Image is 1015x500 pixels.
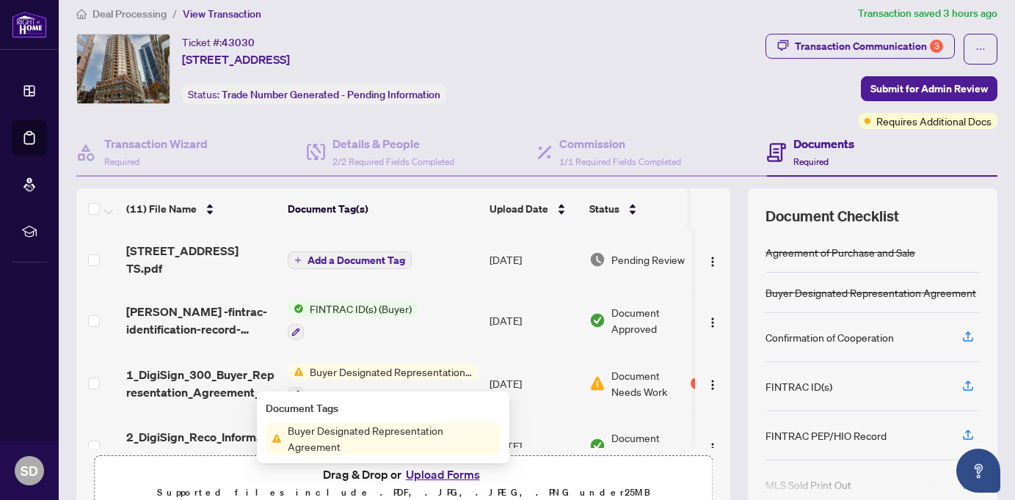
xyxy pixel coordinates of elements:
[484,289,583,352] td: [DATE]
[282,422,501,455] span: Buyer Designated Representation Agreement
[793,156,829,167] span: Required
[765,34,955,59] button: Transaction Communication3
[589,251,605,268] img: Document Status
[559,156,681,167] span: 1/1 Required Fields Completed
[765,206,899,227] span: Document Checklist
[332,156,454,167] span: 2/2 Required Fields Completed
[222,36,255,49] span: 43030
[92,7,167,21] span: Deal Processing
[930,40,943,53] div: 3
[707,379,718,391] img: Logo
[304,364,478,380] span: Buyer Designated Representation Agreement
[288,301,304,317] img: Status Icon
[182,51,290,68] span: [STREET_ADDRESS]
[126,303,276,338] span: [PERSON_NAME] -fintrac-identification-record-[PERSON_NAME]-20250728-082255.pdf
[861,76,997,101] button: Submit for Admin Review
[701,434,724,457] button: Logo
[294,257,302,264] span: plus
[222,88,440,101] span: Trade Number Generated - Pending Information
[795,34,943,58] div: Transaction Communication
[876,113,992,129] span: Requires Additional Docs
[172,5,177,22] li: /
[484,188,583,229] th: Upload Date
[288,364,478,403] button: Status IconBuyer Designated Representation Agreement
[701,309,724,332] button: Logo
[589,375,605,391] img: Document Status
[288,301,418,340] button: Status IconFINTRAC ID(s) (Buyer)
[332,135,454,152] h4: Details & People
[282,188,484,229] th: Document Tag(s)
[589,438,605,454] img: Document Status
[266,400,501,416] div: Document Tags
[126,428,276,463] span: 2_DigiSign_Reco_Information_Guide_-_RECO_Forms.pdf
[975,44,986,54] span: ellipsis
[21,460,38,481] span: SD
[559,135,681,152] h4: Commission
[870,77,988,100] span: Submit for Admin Review
[484,415,583,478] td: [DATE]
[304,301,418,317] span: FINTRAC ID(s) (Buyer)
[765,329,894,345] div: Confirmation of Cooperation
[611,304,702,337] span: Document Approved
[266,430,282,446] img: Status Icon
[701,248,724,271] button: Logo
[701,372,724,395] button: Logo
[288,364,304,380] img: Status Icon
[765,378,832,394] div: FINTRAC ID(s)
[611,367,688,400] span: Document Needs Work
[583,188,708,229] th: Status
[707,442,718,454] img: Logo
[611,251,685,268] span: Pending Review
[126,201,197,217] span: (11) File Name
[589,201,619,217] span: Status
[611,430,702,462] span: Document Approved
[120,188,282,229] th: (11) File Name
[490,201,548,217] span: Upload Date
[308,255,405,265] span: Add a Document Tag
[765,284,976,301] div: Buyer Designated Representation Agreement
[12,11,47,38] img: logo
[765,427,887,444] div: FINTRAC PEP/HIO Record
[182,34,255,51] div: Ticket #:
[104,156,139,167] span: Required
[793,135,854,152] h4: Documents
[589,312,605,328] img: Document Status
[323,465,484,484] span: Drag & Drop or
[765,477,851,493] div: MLS Sold Print Out
[956,449,1000,493] button: Open asap
[104,135,208,152] h4: Transaction Wizard
[707,317,718,328] img: Logo
[691,378,702,389] div: 1
[858,5,997,22] article: Transaction saved 3 hours ago
[183,7,261,21] span: View Transaction
[126,366,276,401] span: 1_DigiSign_300_Buyer_Representation_Agreement_-_Authority_for_Purchase_or_Lease_-_A_-_PropTx-[PER...
[182,84,446,104] div: Status:
[288,251,412,270] button: Add a Document Tag
[288,251,412,269] button: Add a Document Tag
[401,465,484,484] button: Upload Forms
[765,244,915,260] div: Agreement of Purchase and Sale
[76,9,87,19] span: home
[484,230,583,289] td: [DATE]
[77,34,170,103] img: IMG-C11921441_1.jpg
[126,242,276,277] span: [STREET_ADDRESS] TS.pdf
[707,256,718,268] img: Logo
[484,352,583,415] td: [DATE]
